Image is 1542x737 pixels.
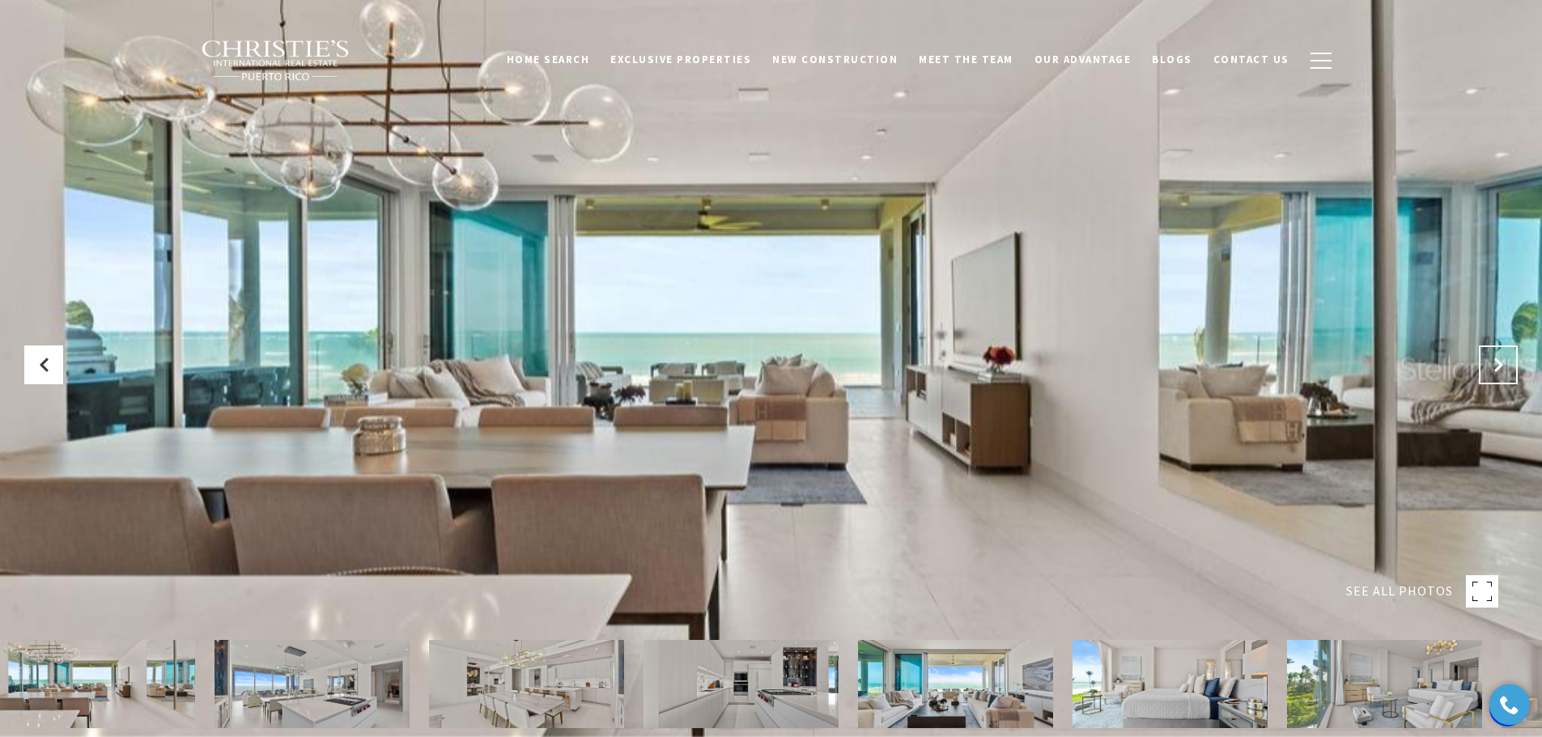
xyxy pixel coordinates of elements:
[1073,640,1268,728] img: 7000 BAHIA BEACH BLVD #1302
[858,640,1053,728] img: 7000 BAHIA BEACH BLVD #1302
[1152,53,1192,66] span: Blogs
[644,640,839,728] img: 7000 BAHIA BEACH BLVD #1302
[1034,53,1132,66] span: Our Advantage
[1479,345,1518,384] button: Next Slide
[762,44,908,75] a: New Construction
[496,44,601,75] a: Home Search
[201,40,351,82] img: Christie's International Real Estate black text logo
[1141,44,1203,75] a: Blogs
[1024,44,1142,75] a: Our Advantage
[1346,581,1453,602] span: SEE ALL PHOTOS
[1213,53,1289,66] span: Contact Us
[429,640,624,728] img: 7000 BAHIA BEACH BLVD #1302
[24,345,63,384] button: Previous Slide
[1300,37,1342,84] button: button
[610,53,751,66] span: Exclusive Properties
[908,44,1024,75] a: Meet the Team
[772,53,898,66] span: New Construction
[215,640,410,728] img: 7000 BAHIA BEACH BLVD #1302
[600,44,762,75] a: Exclusive Properties
[1287,640,1482,728] img: 7000 BAHIA BEACH BLVD #1302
